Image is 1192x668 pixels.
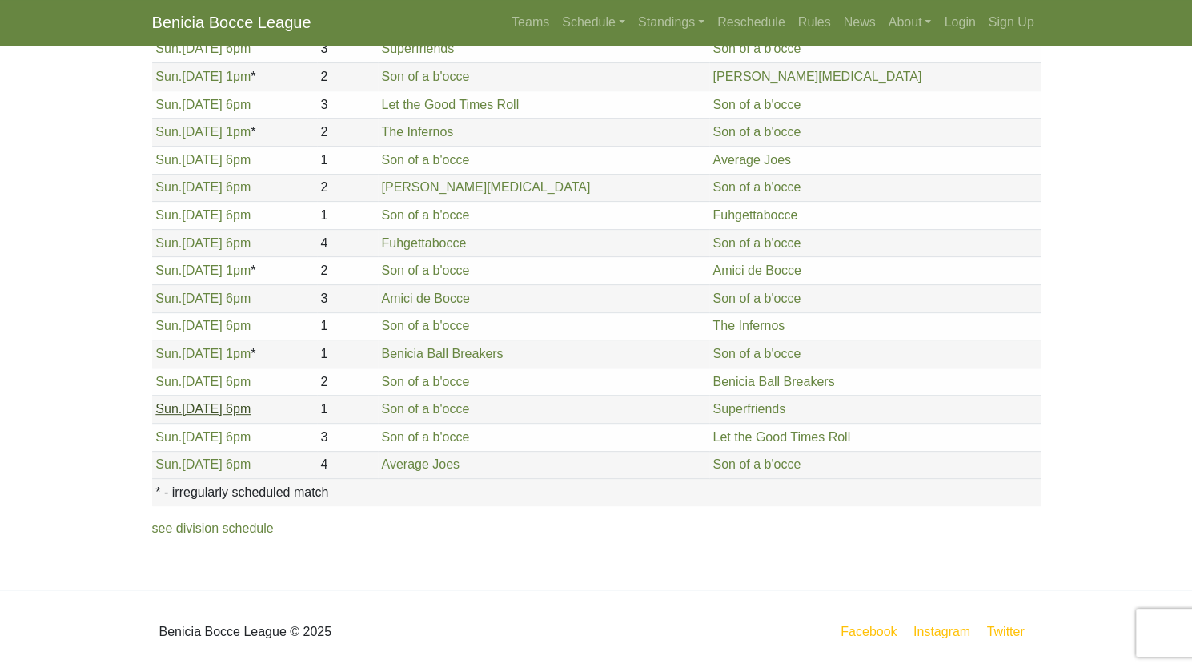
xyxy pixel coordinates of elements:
a: Let the Good Times Roll [712,430,850,444]
span: Sun. [155,292,182,305]
td: 1 [317,396,378,424]
a: Sun.[DATE] 6pm [155,98,251,111]
span: Sun. [155,457,182,471]
a: Son of a b'occe [381,264,469,277]
span: Sun. [155,208,182,222]
a: Son of a b'occe [381,375,469,388]
a: Schedule [556,6,632,38]
a: Son of a b'occe [712,347,801,360]
a: Benicia Bocce League [152,6,311,38]
span: Sun. [155,180,182,194]
a: Average Joes [712,153,791,167]
a: Benicia Ball Breakers [712,375,834,388]
span: Sun. [155,319,182,332]
span: Sun. [155,375,182,388]
a: Instagram [910,622,973,642]
a: Sun.[DATE] 1pm [155,347,251,360]
a: Sun.[DATE] 6pm [155,42,251,55]
td: 3 [317,91,378,119]
a: Let the Good Times Roll [381,98,519,111]
a: Sun.[DATE] 6pm [155,430,251,444]
a: Benicia Ball Breakers [381,347,503,360]
a: The Infernos [712,319,785,332]
a: Standings [632,6,711,38]
a: Twitter [983,622,1037,642]
a: Facebook [837,622,900,642]
a: Sun.[DATE] 6pm [155,402,251,416]
a: Login [937,6,981,38]
a: Fuhgettabocce [381,236,466,250]
a: Son of a b'occe [381,319,469,332]
div: Benicia Bocce League © 2025 [140,603,596,661]
td: 3 [317,423,378,451]
a: Son of a b'occe [712,98,801,111]
span: Sun. [155,430,182,444]
a: Sun.[DATE] 1pm [155,70,251,83]
a: Sun.[DATE] 6pm [155,292,251,305]
a: About [882,6,938,38]
span: Sun. [155,42,182,55]
a: Fuhgettabocce [712,208,797,222]
a: Son of a b'occe [381,208,469,222]
a: Rules [792,6,837,38]
a: Superfriends [381,42,454,55]
span: Sun. [155,153,182,167]
a: Son of a b'occe [381,430,469,444]
a: Teams [505,6,556,38]
a: Sun.[DATE] 6pm [155,319,251,332]
a: [PERSON_NAME][MEDICAL_DATA] [381,180,590,194]
td: 2 [317,63,378,91]
a: Sun.[DATE] 6pm [155,375,251,388]
td: 3 [317,35,378,63]
span: Sun. [155,236,182,250]
span: Sun. [155,264,182,277]
a: Sun.[DATE] 1pm [155,125,251,139]
a: see division schedule [152,521,274,535]
td: 3 [317,284,378,312]
span: Sun. [155,402,182,416]
a: Amici de Bocce [712,264,801,277]
a: Sun.[DATE] 6pm [155,236,251,250]
a: Son of a b'occe [381,70,469,83]
a: Sun.[DATE] 6pm [155,180,251,194]
a: [PERSON_NAME][MEDICAL_DATA] [712,70,921,83]
td: 2 [317,257,378,285]
a: Superfriends [712,402,785,416]
a: Sun.[DATE] 6pm [155,208,251,222]
span: Sun. [155,70,182,83]
a: Amici de Bocce [381,292,469,305]
a: Reschedule [711,6,792,38]
a: Son of a b'occe [712,42,801,55]
a: The Infernos [381,125,453,139]
a: News [837,6,882,38]
td: 4 [317,451,378,479]
a: Average Joes [381,457,460,471]
a: Son of a b'occe [712,236,801,250]
td: 1 [317,146,378,174]
td: 2 [317,368,378,396]
a: Son of a b'occe [712,180,801,194]
a: Son of a b'occe [712,125,801,139]
span: Sun. [155,98,182,111]
a: Son of a b'occe [712,292,801,305]
a: Sun.[DATE] 6pm [155,153,251,167]
a: Son of a b'occe [712,457,801,471]
td: 1 [317,312,378,340]
th: * - irregularly scheduled match [152,479,1041,506]
span: Sun. [155,125,182,139]
td: 2 [317,119,378,147]
a: Son of a b'occe [381,153,469,167]
a: Sign Up [982,6,1041,38]
td: 1 [317,340,378,368]
a: Sun.[DATE] 1pm [155,264,251,277]
td: 4 [317,229,378,257]
a: Son of a b'occe [381,402,469,416]
td: 2 [317,174,378,202]
span: Sun. [155,347,182,360]
td: 1 [317,202,378,230]
a: Sun.[DATE] 6pm [155,457,251,471]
